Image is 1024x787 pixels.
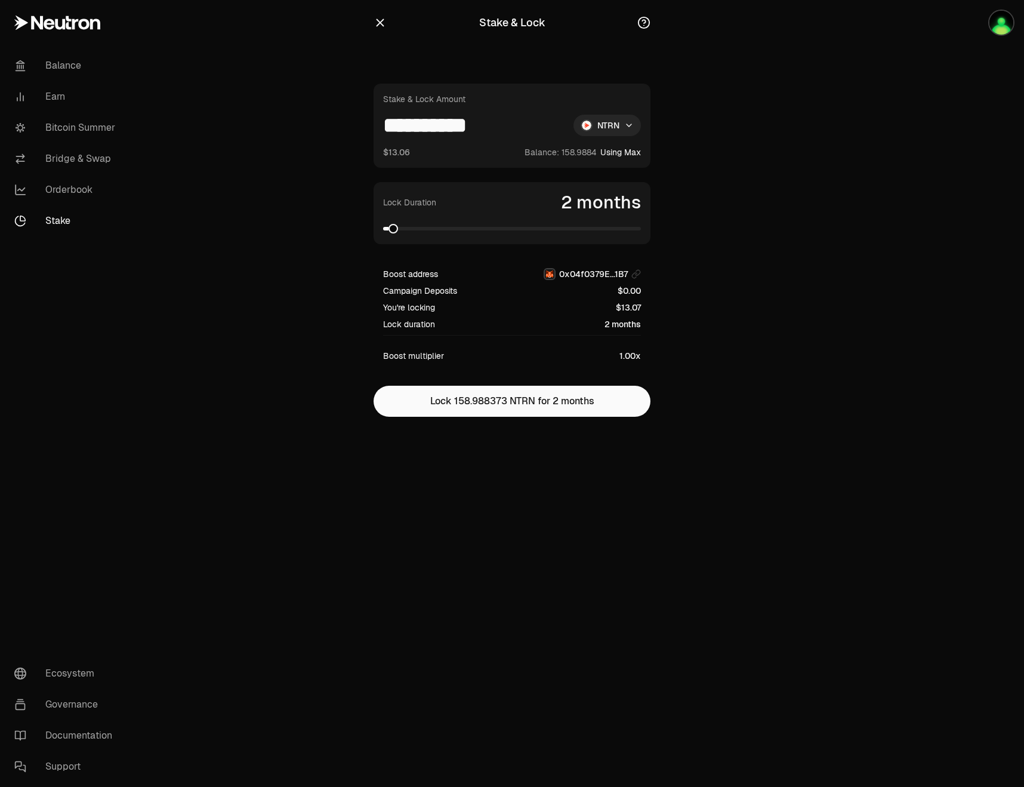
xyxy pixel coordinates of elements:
img: Jay Keplr [989,11,1013,35]
span: Campaign Deposits [383,285,457,297]
span: 0x04f0379E...1B7 [559,268,628,280]
span: 1.00x [619,350,641,362]
span: Boost multiplier [383,350,444,362]
button: Lock 158.988373 NTRN for 2 months [374,386,650,417]
span: Lock duration [383,318,435,330]
img: NTRN Logo [582,121,591,130]
button: MetaMask0x04f0379E...1B7 [544,268,641,280]
div: NTRN [573,115,641,136]
a: Support [5,751,129,782]
button: $13.06 [383,146,410,158]
a: Bitcoin Summer [5,112,129,143]
a: Governance [5,689,129,720]
span: Boost address [383,268,438,280]
a: Balance [5,50,129,81]
label: Lock Duration [383,196,436,208]
button: Using Max [600,146,641,158]
div: Stake & Lock [479,14,545,31]
img: MetaMask [545,269,554,279]
span: 2 months [604,318,641,330]
span: 2 months [561,192,641,213]
a: Ecosystem [5,658,129,689]
a: Bridge & Swap [5,143,129,174]
a: Documentation [5,720,129,751]
span: You're locking [383,302,435,313]
a: Earn [5,81,129,112]
a: Stake [5,205,129,236]
span: Balance: [525,146,559,158]
span: $13.07 [616,302,641,313]
div: Stake & Lock Amount [383,93,465,105]
span: $0.00 [618,285,641,297]
a: Orderbook [5,174,129,205]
